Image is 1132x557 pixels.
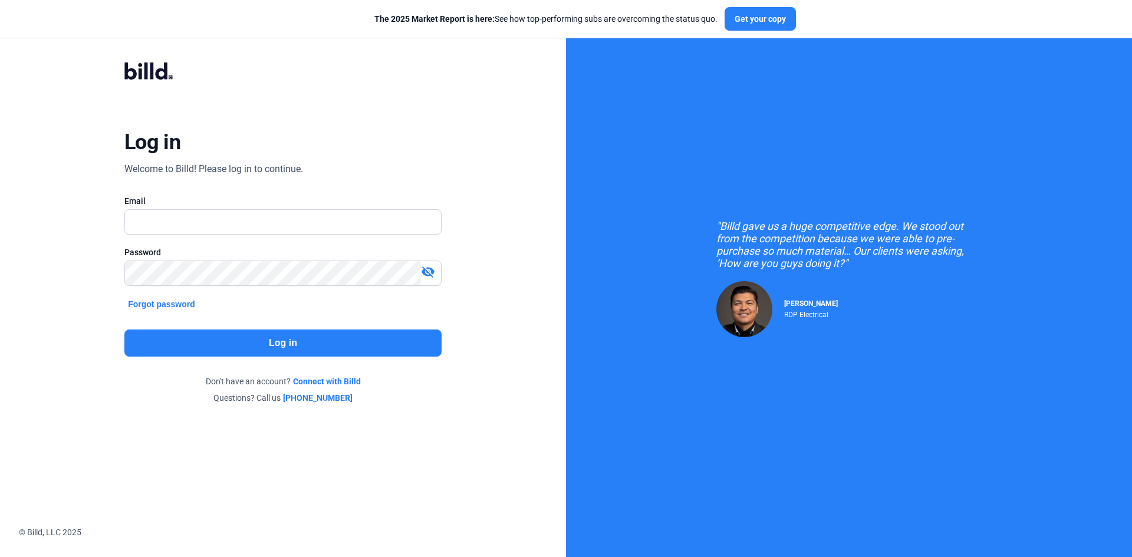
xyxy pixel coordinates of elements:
mat-icon: visibility_off [421,265,435,279]
div: Password [124,246,442,258]
div: Email [124,195,442,207]
span: [PERSON_NAME] [784,299,838,308]
div: See how top-performing subs are overcoming the status quo. [374,13,718,25]
a: Connect with Billd [293,375,361,387]
div: RDP Electrical [784,308,838,319]
div: Don't have an account? [124,375,442,387]
a: [PHONE_NUMBER] [283,392,353,404]
div: "Billd gave us a huge competitive edge. We stood out from the competition because we were able to... [716,220,982,269]
button: Log in [124,329,442,357]
button: Forgot password [124,298,199,311]
div: Log in [124,129,180,155]
button: Get your copy [725,7,796,31]
img: Raul Pacheco [716,281,772,337]
span: The 2025 Market Report is here: [374,14,495,24]
div: Welcome to Billd! Please log in to continue. [124,162,303,176]
div: Questions? Call us [124,392,442,404]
